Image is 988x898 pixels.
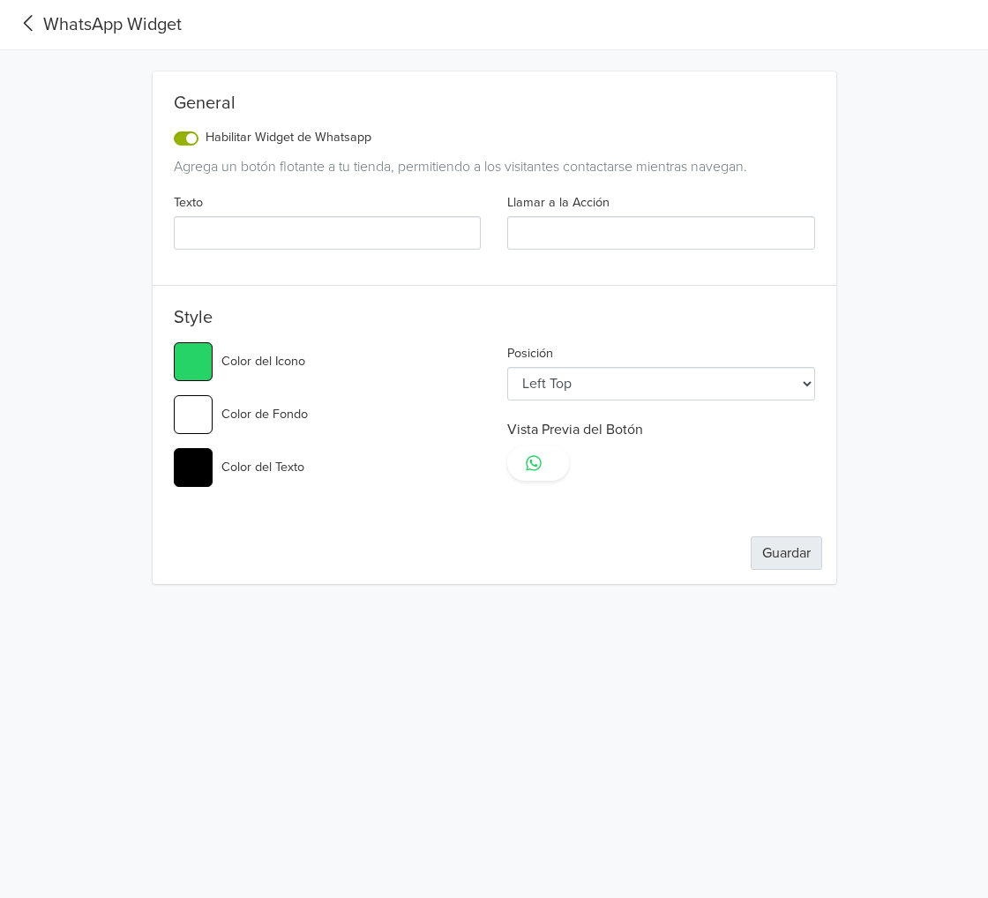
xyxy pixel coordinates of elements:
div: General [174,93,815,121]
label: Habilitar Widget de Whatsapp [206,128,371,147]
h5: Style [174,307,815,335]
label: Texto [174,193,203,213]
label: Color de Fondo [221,405,308,424]
a: WhatsApp Widget [14,11,182,38]
h6: Vista Previa del Botón [507,422,815,438]
button: Guardar [751,536,822,570]
label: Color del Texto [221,458,304,477]
label: Color del Icono [221,352,305,371]
label: Llamar a la Acción [507,193,610,213]
label: Posición [507,344,553,363]
div: Agrega un botón flotante a tu tienda, permitiendo a los visitantes contactarse mientras navegan. [174,156,815,177]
